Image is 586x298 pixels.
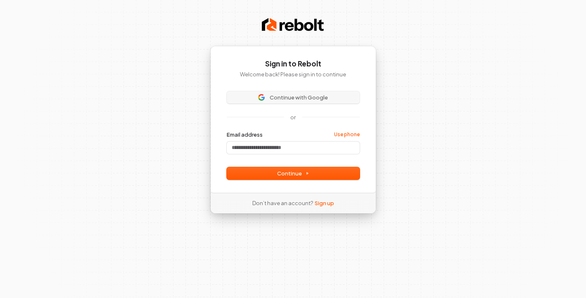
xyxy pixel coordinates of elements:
[227,167,360,180] button: Continue
[227,71,360,78] p: Welcome back! Please sign in to continue
[270,94,328,101] span: Continue with Google
[334,131,360,138] a: Use phone
[227,59,360,69] h1: Sign in to Rebolt
[262,17,324,33] img: Rebolt Logo
[315,199,334,207] a: Sign up
[227,131,263,138] label: Email address
[258,94,265,101] img: Sign in with Google
[277,170,309,177] span: Continue
[252,199,313,207] span: Don’t have an account?
[227,91,360,104] button: Sign in with GoogleContinue with Google
[290,114,296,121] p: or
